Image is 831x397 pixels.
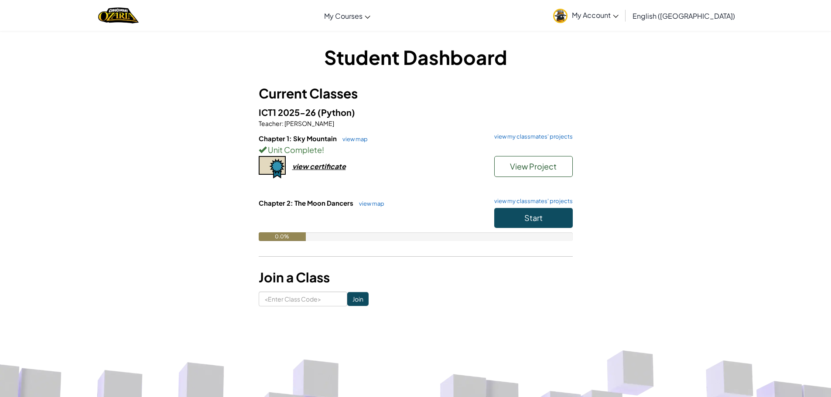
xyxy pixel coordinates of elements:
[338,136,368,143] a: view map
[324,11,362,20] span: My Courses
[259,44,573,71] h1: Student Dashboard
[322,145,324,155] span: !
[490,134,573,139] a: view my classmates' projects
[355,200,384,207] a: view map
[259,199,355,207] span: Chapter 2: The Moon Dancers
[292,162,346,171] div: view certificate
[259,162,346,171] a: view certificate
[510,161,557,171] span: View Project
[320,4,375,27] a: My Courses
[259,119,282,127] span: Teacher
[259,107,318,118] span: ICT1 2025-26
[98,7,139,24] img: Home
[284,119,334,127] span: [PERSON_NAME]
[282,119,284,127] span: :
[572,10,619,20] span: My Account
[259,292,347,306] input: <Enter Class Code>
[549,2,623,29] a: My Account
[494,156,573,177] button: View Project
[259,232,306,241] div: 0.0%
[553,9,568,23] img: avatar
[628,4,739,27] a: English ([GEOGRAPHIC_DATA])
[259,84,573,103] h3: Current Classes
[347,292,369,306] input: Join
[494,208,573,228] button: Start
[98,7,139,24] a: Ozaria by CodeCombat logo
[318,107,355,118] span: (Python)
[267,145,322,155] span: Unit Complete
[524,213,543,223] span: Start
[490,198,573,204] a: view my classmates' projects
[633,11,735,20] span: English ([GEOGRAPHIC_DATA])
[259,134,338,143] span: Chapter 1: Sky Mountain
[259,268,573,287] h3: Join a Class
[259,156,286,179] img: certificate-icon.png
